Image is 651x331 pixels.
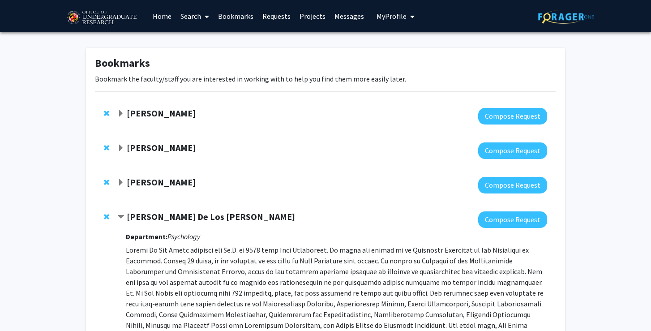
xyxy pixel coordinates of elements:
strong: Department: [126,232,167,241]
span: Contract Andres De Los Reyes Bookmark [117,214,124,221]
span: My Profile [377,12,407,21]
button: Compose Request to Andres De Los Reyes [478,211,547,228]
span: Remove Amy Billing from bookmarks [104,110,109,117]
a: Projects [295,0,330,32]
p: Bookmark the faculty/staff you are interested in working with to help you find them more easily l... [95,73,556,84]
img: ForagerOne Logo [538,10,594,24]
i: Psychology [167,232,200,241]
button: Compose Request to Jeremy Purcell [478,142,547,159]
img: University of Maryland Logo [64,7,139,29]
h1: Bookmarks [95,57,556,70]
strong: [PERSON_NAME] [127,142,196,153]
a: Search [176,0,214,32]
a: Home [148,0,176,32]
iframe: Chat [7,291,38,324]
span: Remove Andres De Los Reyes from bookmarks [104,213,109,220]
span: Expand Jeremy Purcell Bookmark [117,145,124,152]
span: Expand Veronica Kang Bookmark [117,179,124,186]
strong: [PERSON_NAME] De Los [PERSON_NAME] [127,211,295,222]
strong: [PERSON_NAME] [127,107,196,119]
strong: [PERSON_NAME] [127,176,196,188]
span: Expand Amy Billing Bookmark [117,110,124,117]
a: Requests [258,0,295,32]
span: Remove Jeremy Purcell from bookmarks [104,144,109,151]
span: Remove Veronica Kang from bookmarks [104,179,109,186]
button: Compose Request to Veronica Kang [478,177,547,193]
button: Compose Request to Amy Billing [478,108,547,125]
a: Messages [330,0,368,32]
a: Bookmarks [214,0,258,32]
